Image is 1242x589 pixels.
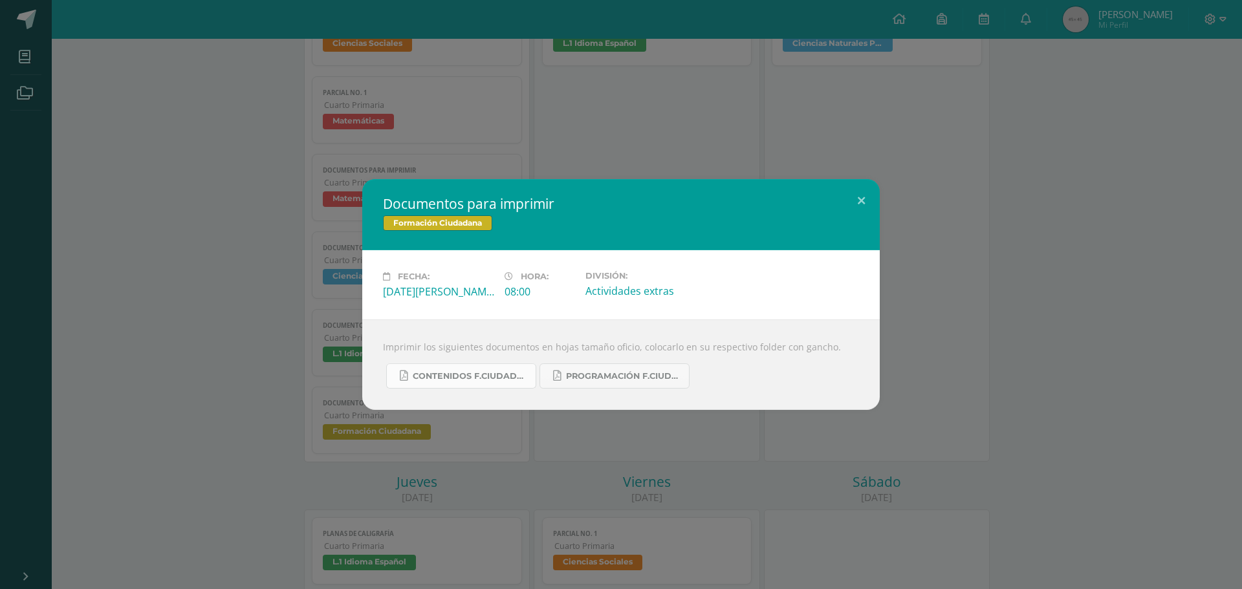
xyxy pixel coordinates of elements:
[521,272,549,281] span: Hora:
[383,284,494,299] div: [DATE][PERSON_NAME]
[585,284,697,298] div: Actividades extras
[505,284,575,299] div: 08:00
[362,319,880,410] div: Imprimir los siguientes documentos en hojas tamaño oficio, colocarlo en su respectivo folder con ...
[386,363,536,389] a: Contenidos F.Ciudadana U4.pdf
[566,371,682,381] span: Programación F.Ciudadana U4......... (2).pdf
[398,272,430,281] span: Fecha:
[539,363,690,389] a: Programación F.Ciudadana U4......... (2).pdf
[413,371,529,381] span: Contenidos F.Ciudadana U4.pdf
[383,215,492,231] span: Formación Ciudadana
[843,179,880,223] button: Close (Esc)
[383,195,859,213] h2: Documentos para imprimir
[585,271,697,281] label: División:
